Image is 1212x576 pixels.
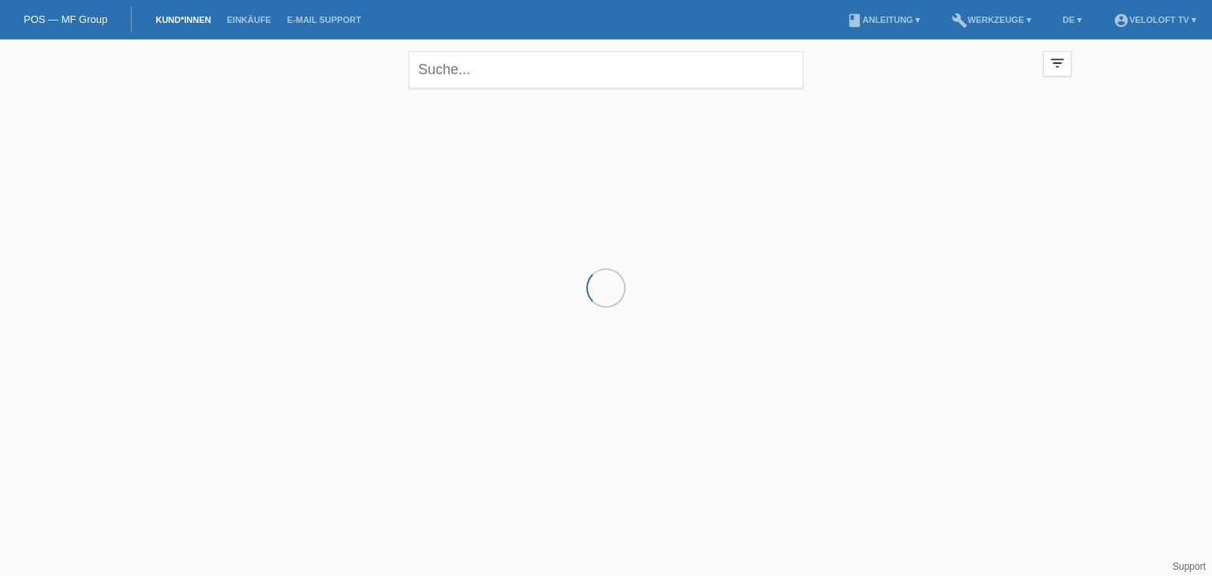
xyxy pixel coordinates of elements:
i: book [847,13,862,28]
a: Einkäufe [219,15,279,24]
a: bookAnleitung ▾ [839,15,928,24]
a: Support [1173,561,1206,572]
a: Kund*innen [148,15,219,24]
a: account_circleVeloLoft TV ▾ [1105,15,1204,24]
a: DE ▾ [1055,15,1090,24]
a: buildWerkzeuge ▾ [944,15,1039,24]
i: account_circle [1113,13,1129,28]
a: E-Mail Support [279,15,369,24]
a: POS — MF Group [24,13,107,25]
input: Suche... [409,51,803,88]
i: build [952,13,967,28]
i: filter_list [1049,54,1066,72]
